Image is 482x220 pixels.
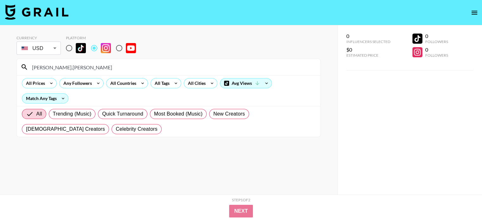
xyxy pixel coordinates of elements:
span: All [36,110,42,118]
img: YouTube [126,43,136,53]
div: Influencers Selected [346,39,390,44]
div: All Countries [106,79,138,88]
button: open drawer [468,6,481,19]
iframe: Drift Widget Chat Controller [450,188,474,212]
span: Celebrity Creators [116,125,157,133]
div: All Prices [22,79,46,88]
span: [DEMOGRAPHIC_DATA] Creators [26,125,105,133]
div: All Tags [151,79,171,88]
img: TikTok [76,43,86,53]
div: Currency [16,35,61,40]
div: USD [18,43,60,54]
button: Next [229,205,253,217]
div: Estimated Price [346,53,390,58]
div: Followers [425,53,448,58]
div: Platform [66,35,141,40]
img: Instagram [101,43,111,53]
img: Grail Talent [5,4,68,20]
div: Avg Views [220,79,272,88]
span: New Creators [213,110,245,118]
span: Most Booked (Music) [154,110,202,118]
div: Match Any Tags [22,94,68,103]
div: 0 [425,47,448,53]
div: Any Followers [60,79,93,88]
input: Search by User Name [28,62,317,72]
div: 0 [425,33,448,39]
div: Followers [425,39,448,44]
span: Trending (Music) [53,110,92,118]
div: $0 [346,47,390,53]
div: Step 1 of 2 [232,198,250,202]
div: 0 [346,33,390,39]
span: Quick Turnaround [102,110,143,118]
div: All Cities [184,79,207,88]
